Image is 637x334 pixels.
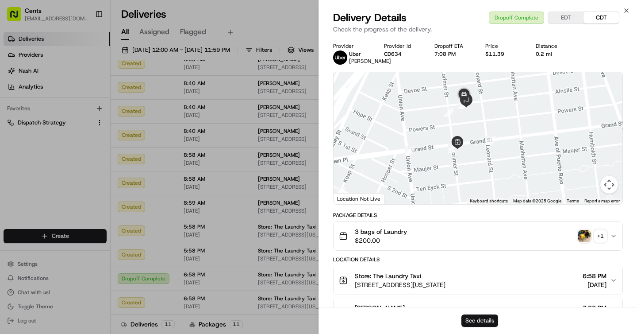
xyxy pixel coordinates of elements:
[355,236,407,245] span: $200.00
[62,219,107,226] a: Powered byPylon
[349,50,361,58] span: Uber
[434,50,471,58] div: 7:08 PM
[333,212,623,219] div: Package Details
[335,187,345,197] div: 3
[548,12,583,23] button: EDT
[9,153,23,167] img: Masood Aslam
[594,230,606,242] div: + 1
[583,303,606,312] span: 7:30 PM
[485,43,522,50] div: Price
[470,198,508,204] button: Keyboard shortcuts
[40,85,145,93] div: Start new chat
[334,298,622,326] button: [PERSON_NAME]7:30 PM
[23,57,146,66] input: Clear
[333,256,623,263] div: Location Details
[333,25,623,34] p: Check the progress of the delivery.
[405,146,414,155] div: 4
[334,222,622,250] button: 3 bags of Laundry$200.00photo_proof_of_pickup image+1
[355,227,407,236] span: 3 bags of Laundry
[9,35,161,50] p: Welcome 👋
[150,87,161,98] button: Start new chat
[75,199,82,206] div: 💻
[444,107,453,117] div: 8
[5,194,71,210] a: 📗Knowledge Base
[78,137,96,144] span: [DATE]
[458,99,468,109] div: 10
[355,272,421,280] span: Store: The Laundry Taxi
[485,50,522,58] div: $11.39
[334,266,622,295] button: Store: The Laundry Taxi[STREET_ADDRESS][US_STATE]6:58 PM[DATE]
[336,193,365,204] img: Google
[461,315,498,327] button: See details
[27,137,72,144] span: [PERSON_NAME]
[578,230,591,242] img: photo_proof_of_pickup image
[434,43,471,50] div: Dropoff ETA
[349,58,391,65] span: [PERSON_NAME]
[355,280,445,289] span: [STREET_ADDRESS][US_STATE]
[584,198,620,203] a: Report a map error
[27,161,72,168] span: [PERSON_NAME]
[334,193,384,204] div: Location Not Live
[9,9,27,27] img: Nash
[600,176,618,194] button: Map camera controls
[567,198,579,203] a: Terms (opens in new tab)
[448,141,458,151] div: 6
[384,50,402,58] button: CD634
[333,11,407,25] span: Delivery Details
[536,43,572,50] div: Distance
[78,161,96,168] span: [DATE]
[583,272,606,280] span: 6:58 PM
[384,43,421,50] div: Provider Id
[18,162,25,169] img: 1736555255976-a54dd68f-1ca7-489b-9aae-adbdc363a1c4
[73,161,77,168] span: •
[88,220,107,226] span: Pylon
[9,129,23,143] img: Jack Harpster
[71,194,146,210] a: 💻API Documentation
[336,193,365,204] a: Open this area in Google Maps (opens a new window)
[583,280,606,289] span: [DATE]
[355,303,405,312] span: [PERSON_NAME]
[536,50,572,58] div: 0.2 mi
[578,230,606,242] button: photo_proof_of_pickup image+1
[137,113,161,124] button: See all
[9,115,59,122] div: Past conversations
[333,43,370,50] div: Provider
[486,136,495,145] div: 7
[18,198,68,207] span: Knowledge Base
[333,50,347,65] img: uber-new-logo.jpeg
[513,198,561,203] span: Map data ©2025 Google
[19,85,35,101] img: 8571987876998_91fb9ceb93ad5c398215_72.jpg
[9,199,16,206] div: 📗
[9,85,25,101] img: 1736555255976-a54dd68f-1ca7-489b-9aae-adbdc363a1c4
[73,137,77,144] span: •
[40,93,122,101] div: We're available if you need us!
[84,198,142,207] span: API Documentation
[583,12,619,23] button: CDT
